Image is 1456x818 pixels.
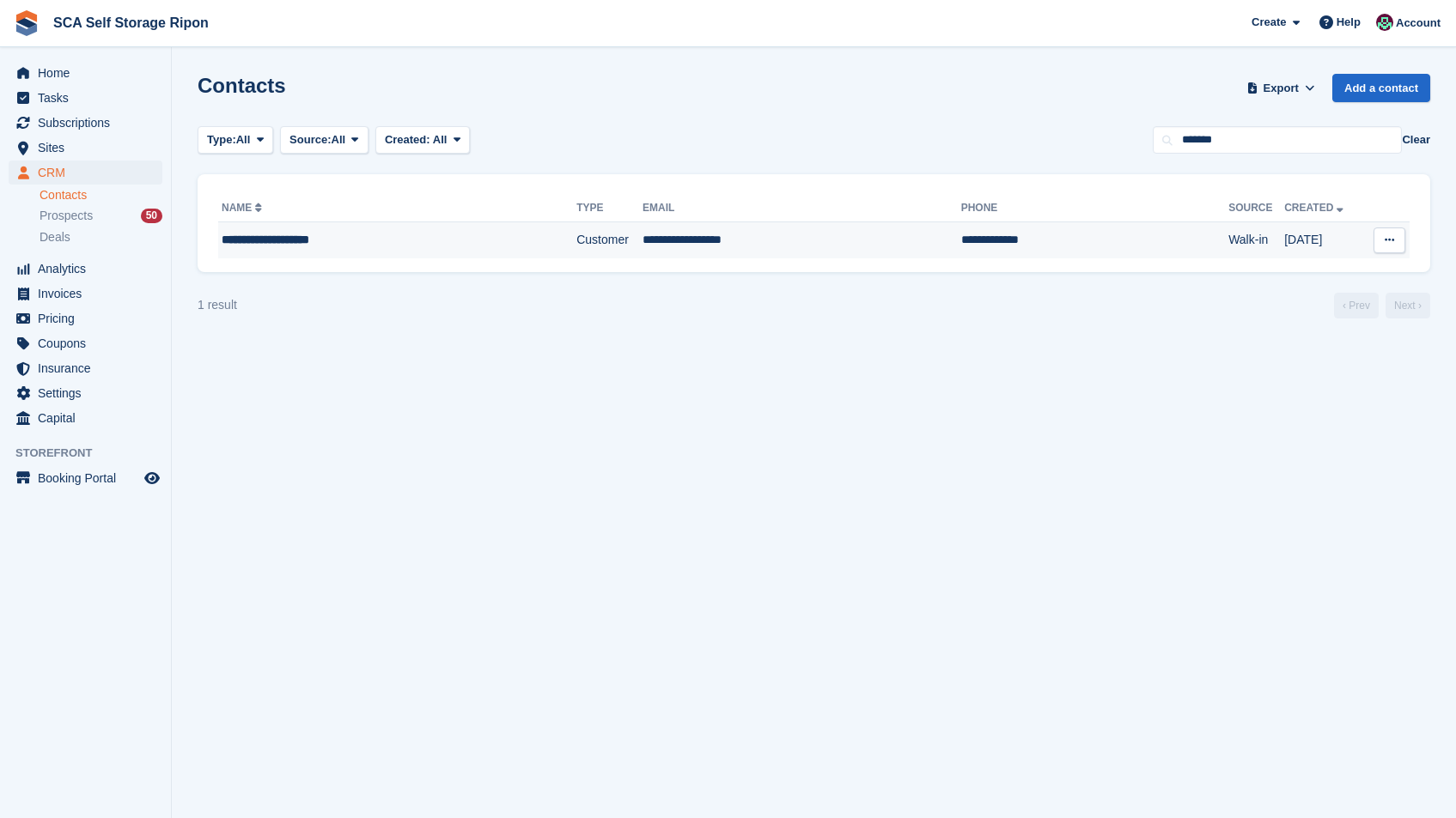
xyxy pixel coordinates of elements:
div: 1 result [198,296,237,314]
span: Type: [207,131,236,148]
button: Type: All [198,126,273,155]
span: Invoices [38,282,141,306]
span: Help [1337,14,1361,31]
a: Next [1386,293,1430,318]
span: Capital [38,406,141,430]
span: CRM [38,161,141,185]
span: Pricing [38,306,141,330]
a: menu [9,381,162,405]
a: Contacts [40,187,162,203]
h1: Contacts [198,74,286,97]
a: menu [9,331,162,355]
th: Source [1228,195,1284,222]
span: Prospects [40,208,93,224]
span: All [332,131,346,148]
a: menu [9,466,162,490]
button: Export [1243,74,1319,102]
span: Sites [38,136,141,160]
a: menu [9,161,162,185]
span: Created: [385,133,430,146]
span: Booking Portal [38,466,141,490]
img: Sam Chapman [1376,14,1393,31]
a: Previous [1334,293,1379,318]
a: Name [222,202,265,214]
a: menu [9,257,162,281]
a: Preview store [142,468,162,488]
td: Customer [576,222,643,258]
span: Create [1252,14,1286,31]
button: Clear [1402,131,1430,148]
span: Source: [289,131,331,148]
span: Export [1264,80,1299,97]
a: menu [9,406,162,430]
span: Home [38,61,141,85]
a: Prospects 50 [40,207,162,225]
button: Source: All [280,126,369,155]
a: SCA Self Storage Ripon [46,9,216,37]
a: menu [9,282,162,306]
a: menu [9,61,162,85]
th: Phone [961,195,1229,222]
span: Subscriptions [38,111,141,135]
span: Settings [38,381,141,405]
span: Account [1396,15,1441,32]
a: Deals [40,228,162,246]
a: menu [9,86,162,110]
a: menu [9,356,162,380]
span: Coupons [38,331,141,355]
button: Created: All [375,126,470,155]
th: Email [643,195,961,222]
span: Analytics [38,257,141,281]
td: Walk-in [1228,222,1284,258]
td: [DATE] [1284,222,1364,258]
a: Created [1284,202,1347,214]
div: 50 [141,209,162,223]
th: Type [576,195,643,222]
span: Deals [40,229,70,245]
span: All [236,131,251,148]
a: menu [9,306,162,330]
img: stora-icon-8386f47178a22dfd0bd8f6a31ec36ba5ce8667c1dd55bd0f319d3a0aa187defe.svg [14,10,40,36]
a: menu [9,136,162,160]
span: Tasks [38,86,141,110]
a: menu [9,111,162,135]
span: Insurance [38,356,141,380]
nav: Page [1331,293,1434,318]
span: All [433,133,448,146]
a: Add a contact [1332,74,1430,102]
span: Storefront [15,445,171,462]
